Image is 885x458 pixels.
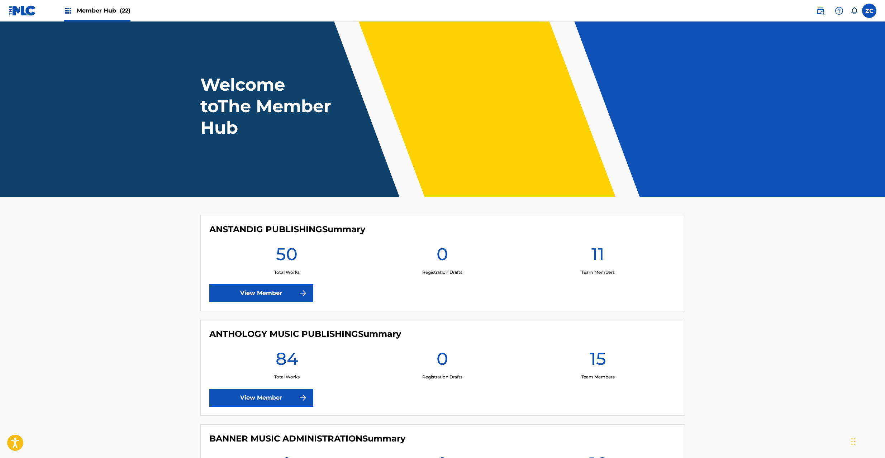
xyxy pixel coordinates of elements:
p: Total Works [274,374,300,380]
img: help [835,6,843,15]
h1: 11 [591,243,604,269]
img: search [816,6,825,15]
h1: Welcome to The Member Hub [200,74,334,138]
h4: ANTHOLOGY MUSIC PUBLISHING [209,329,401,339]
img: Top Rightsholders [64,6,72,15]
h4: ANSTANDIG PUBLISHING [209,224,365,235]
a: Public Search [813,4,828,18]
img: f7272a7cc735f4ea7f67.svg [299,289,308,297]
h1: 84 [276,348,298,374]
h1: 50 [276,243,298,269]
span: Member Hub [77,6,130,15]
h4: BANNER MUSIC ADMINISTRATION [209,433,405,444]
div: Help [832,4,846,18]
div: User Menu [862,4,876,18]
a: View Member [209,284,313,302]
div: Drag [851,431,856,452]
h1: 15 [590,348,606,374]
a: View Member [209,389,313,407]
span: (22) [120,7,130,14]
p: Registration Drafts [422,269,462,276]
p: Total Works [274,269,300,276]
iframe: Chat Widget [849,424,885,458]
img: MLC Logo [9,5,36,16]
p: Team Members [581,374,615,380]
p: Team Members [581,269,615,276]
div: Notifications [851,7,858,14]
img: f7272a7cc735f4ea7f67.svg [299,393,308,402]
h1: 0 [437,348,448,374]
iframe: Resource Center [865,320,885,378]
h1: 0 [437,243,448,269]
p: Registration Drafts [422,374,462,380]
